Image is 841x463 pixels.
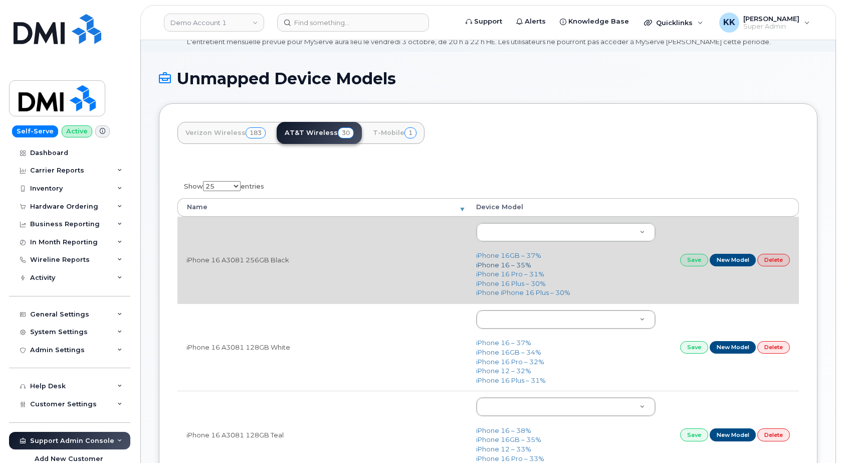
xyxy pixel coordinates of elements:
[476,348,541,356] a: iPhone 16GB – 34%
[525,17,546,27] span: Alerts
[680,254,708,266] a: Save
[476,261,531,269] a: iPhone 16 – 35%
[757,341,790,354] a: Delete
[476,426,531,434] a: iPhone 16 – 38%
[476,445,531,453] a: iPhone 12 – 33%
[476,270,544,278] a: iPhone 16 Pro – 31%
[177,303,467,391] td: iPhone 16 A3081 128GB White
[743,23,799,31] span: Super Admin
[277,14,429,32] input: Find something...
[476,251,541,259] a: iPhone 16GB – 37%
[757,428,790,441] a: Delete
[476,454,544,462] a: iPhone 16 Pro – 33%
[656,19,693,27] span: Quicklinks
[467,198,664,216] th: Device Model: activate to sort column ascending
[459,12,509,32] a: Support
[710,254,756,266] a: New Model
[710,428,756,441] a: New Model
[723,17,735,29] span: KK
[476,358,544,366] a: iPhone 16 Pro – 32%
[474,17,502,27] span: Support
[757,254,790,266] a: Delete
[476,367,531,375] a: iPhone 12 – 32%
[553,12,636,32] a: Knowledge Base
[680,341,708,354] a: Save
[710,341,756,354] a: New Model
[476,279,546,287] a: iPhone 16 Plus – 30%
[665,198,799,216] th: : activate to sort column ascending
[164,14,264,32] a: Demo Account 1
[404,127,416,138] span: 1
[177,122,274,144] a: Verizon Wireless183
[277,122,362,144] a: AT&T Wireless30
[177,198,467,216] th: Name: activate to sort column ascending
[365,122,425,144] a: T-Mobile1
[177,217,467,303] td: iPhone 16 A3081 256GB Black
[476,288,570,296] a: iPhone iPhone 16 Plus – 30%
[203,181,241,191] select: Showentries
[246,127,266,138] span: 183
[680,428,708,441] a: Save
[177,175,264,195] label: Show entries
[712,13,817,33] div: Kristin Kammer-Grossman
[476,435,541,443] a: iPhone 16GB – 35%
[159,70,817,87] h1: Unmapped Device Models
[509,12,553,32] a: Alerts
[637,13,710,33] div: Quicklinks
[476,339,531,347] a: iPhone 16 – 37%
[743,15,799,23] span: [PERSON_NAME]
[568,17,629,27] span: Knowledge Base
[338,127,354,138] span: 30
[476,376,546,384] a: iPhone 16 Plus – 31%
